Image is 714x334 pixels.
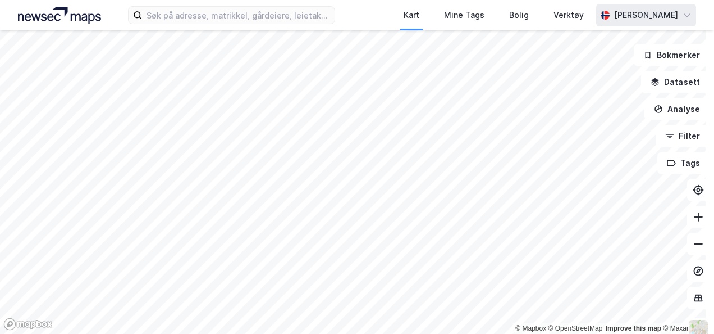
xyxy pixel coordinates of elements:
a: Mapbox [515,324,546,332]
button: Analyse [644,98,710,120]
img: logo.a4113a55bc3d86da70a041830d287a7e.svg [18,7,101,24]
div: Kontrollprogram for chat [658,280,714,334]
button: Tags [657,152,710,174]
button: Bokmerker [634,44,710,66]
button: Filter [656,125,710,147]
input: Søk på adresse, matrikkel, gårdeiere, leietakere eller personer [142,7,334,24]
button: Datasett [641,71,710,93]
div: Verktøy [553,8,584,22]
a: OpenStreetMap [548,324,603,332]
div: Bolig [509,8,529,22]
iframe: Chat Widget [658,280,714,334]
div: Mine Tags [444,8,484,22]
div: [PERSON_NAME] [614,8,678,22]
a: Improve this map [606,324,661,332]
a: Mapbox homepage [3,318,53,331]
div: Kart [404,8,419,22]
